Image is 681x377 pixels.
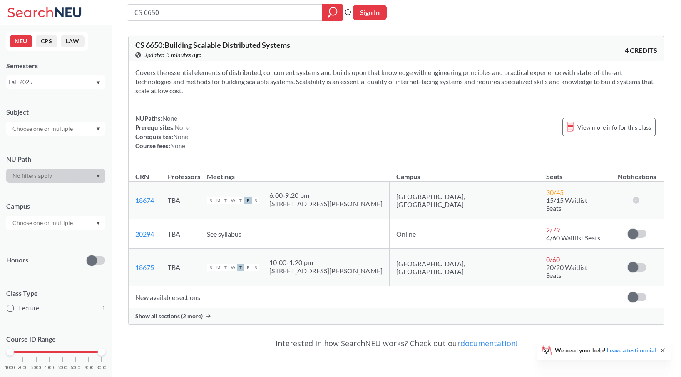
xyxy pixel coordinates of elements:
[36,35,57,47] button: CPS
[200,164,390,182] th: Meetings
[6,216,105,230] div: Dropdown arrow
[460,338,517,348] a: documentation!
[607,347,656,354] a: Leave a testimonial
[134,5,316,20] input: Class, professor, course number, "phrase"
[102,304,105,313] span: 1
[244,264,252,271] span: F
[44,365,54,370] span: 4000
[625,46,657,55] span: 4 CREDITS
[6,255,28,265] p: Honors
[222,264,229,271] span: T
[161,249,200,286] td: TBA
[252,197,259,204] span: S
[207,264,214,271] span: S
[135,196,154,204] a: 18674
[129,286,610,308] td: New available sections
[6,202,105,211] div: Campus
[214,197,222,204] span: M
[96,81,100,85] svg: Dropdown arrow
[322,4,343,21] div: magnifying glass
[555,347,656,353] span: We need your help!
[214,264,222,271] span: M
[207,230,241,238] span: See syllabus
[96,175,100,178] svg: Dropdown arrow
[6,169,105,183] div: Dropdown arrow
[6,122,105,136] div: Dropdown arrow
[135,40,290,50] span: CS 6650 : Building Scalable Distributed Systems
[7,303,105,314] label: Lecture
[269,191,383,200] div: 6:00 - 9:20 pm
[96,127,100,131] svg: Dropdown arrow
[390,219,539,249] td: Online
[269,258,383,267] div: 10:00 - 1:20 pm
[244,197,252,204] span: F
[96,222,100,225] svg: Dropdown arrow
[128,331,664,355] div: Interested in how SearchNEU works? Check out our
[8,124,78,134] input: Choose one or multiple
[222,197,229,204] span: T
[546,188,564,196] span: 30 / 45
[70,365,80,370] span: 6000
[18,365,28,370] span: 2000
[5,365,15,370] span: 1000
[353,5,387,20] button: Sign In
[84,365,94,370] span: 7000
[6,155,105,164] div: NU Path
[161,182,200,219] td: TBA
[135,312,203,320] span: Show all sections (2 more)
[161,164,200,182] th: Professors
[135,114,190,150] div: NUPaths: Prerequisites: Corequisites: Course fees:
[229,197,237,204] span: W
[6,289,105,298] span: Class Type
[135,230,154,238] a: 20294
[390,182,539,219] td: [GEOGRAPHIC_DATA], [GEOGRAPHIC_DATA]
[6,107,105,117] div: Subject
[390,164,539,182] th: Campus
[269,200,383,208] div: [STREET_ADDRESS][PERSON_NAME]
[97,365,107,370] span: 8000
[57,365,67,370] span: 5000
[546,226,560,234] span: 2 / 79
[390,249,539,286] td: [GEOGRAPHIC_DATA], [GEOGRAPHIC_DATA]
[252,264,259,271] span: S
[31,365,41,370] span: 3000
[237,197,244,204] span: T
[143,50,202,60] span: Updated 3 minutes ago
[129,308,664,324] div: Show all sections (2 more)
[610,164,664,182] th: Notifications
[6,75,105,89] div: Fall 2025Dropdown arrow
[539,164,610,182] th: Seats
[207,197,214,204] span: S
[175,124,190,131] span: None
[546,263,587,279] span: 20/20 Waitlist Seats
[237,264,244,271] span: T
[546,234,600,242] span: 4/60 Waitlist Seats
[161,219,200,249] td: TBA
[577,122,651,132] span: View more info for this class
[6,61,105,70] div: Semesters
[10,35,32,47] button: NEU
[135,68,657,95] section: Covers the essential elements of distributed, concurrent systems and builds upon that knowledge w...
[328,7,338,18] svg: magnifying glass
[135,263,154,271] a: 18675
[8,77,95,87] div: Fall 2025
[546,255,560,263] span: 0 / 60
[269,267,383,275] div: [STREET_ADDRESS][PERSON_NAME]
[170,142,185,150] span: None
[162,115,177,122] span: None
[546,196,587,212] span: 15/15 Waitlist Seats
[6,335,105,344] p: Course ID Range
[135,172,149,181] div: CRN
[8,218,78,228] input: Choose one or multiple
[229,264,237,271] span: W
[173,133,188,140] span: None
[61,35,85,47] button: LAW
